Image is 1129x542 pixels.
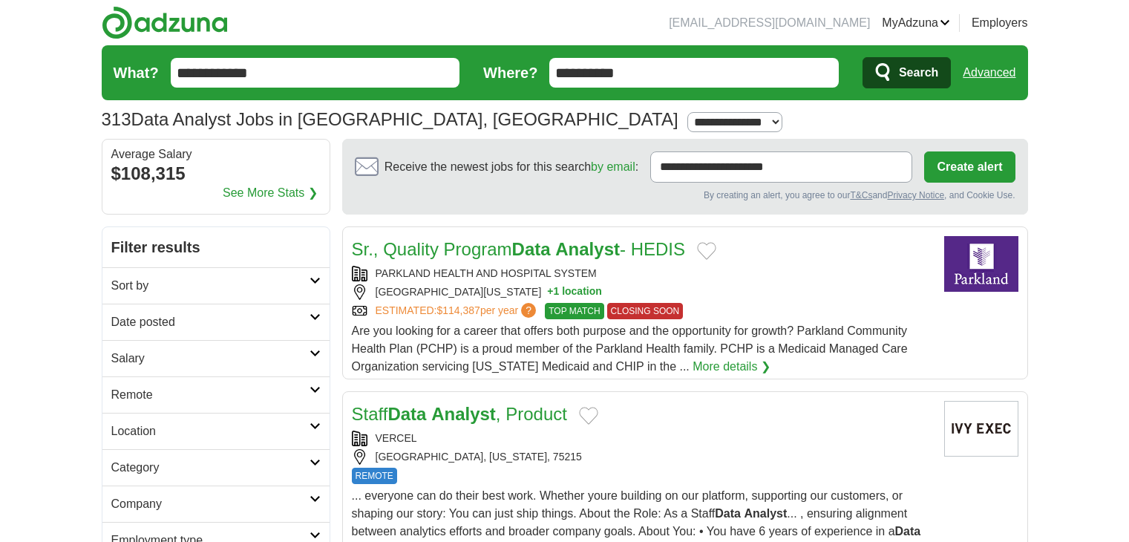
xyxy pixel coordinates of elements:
div: By creating an alert, you agree to our and , and Cookie Use. [355,189,1015,202]
span: TOP MATCH [545,303,603,319]
a: More details ❯ [693,358,770,376]
a: ESTIMATED:$114,387per year? [376,303,540,319]
span: CLOSING SOON [607,303,684,319]
h2: Company [111,495,310,513]
button: Add to favorite jobs [697,242,716,260]
a: Sort by [102,267,330,304]
a: Salary [102,340,330,376]
h2: Remote [111,386,310,404]
strong: Data [895,525,921,538]
span: ? [521,303,536,318]
span: 313 [102,106,131,133]
button: Create alert [924,151,1015,183]
a: StaffData Analyst, Product [352,404,567,424]
strong: Data [715,507,741,520]
a: Company [102,486,330,522]
a: by email [591,160,635,173]
strong: Data [387,404,426,424]
img: Adzuna logo [102,6,228,39]
div: VERCEL [352,431,932,446]
a: MyAdzuna [882,14,950,32]
h2: Sort by [111,277,310,295]
span: $114,387 [436,304,480,316]
strong: Analyst [555,239,620,259]
label: Where? [483,62,537,84]
button: Search [863,57,951,88]
a: Sr., Quality ProgramData Analyst- HEDIS [352,239,686,259]
a: Date posted [102,304,330,340]
label: What? [114,62,159,84]
a: Remote [102,376,330,413]
a: Category [102,449,330,486]
div: [GEOGRAPHIC_DATA], [US_STATE], 75215 [352,449,932,465]
strong: Analyst [744,507,787,520]
a: Advanced [963,58,1015,88]
span: REMOTE [352,468,397,484]
div: Average Salary [111,148,321,160]
a: PARKLAND HEALTH AND HOSPITAL SYSTEM [376,267,597,279]
a: Employers [972,14,1028,32]
span: + [547,284,553,300]
li: [EMAIL_ADDRESS][DOMAIN_NAME] [669,14,870,32]
h2: Date posted [111,313,310,331]
div: $108,315 [111,160,321,187]
strong: Analyst [431,404,496,424]
h1: Data Analyst Jobs in [GEOGRAPHIC_DATA], [GEOGRAPHIC_DATA] [102,109,678,129]
strong: Data [512,239,551,259]
a: Privacy Notice [887,190,944,200]
a: See More Stats ❯ [223,184,318,202]
img: Company logo [944,401,1018,457]
button: Add to favorite jobs [579,407,598,425]
h2: Category [111,459,310,477]
a: T&Cs [850,190,872,200]
span: Receive the newest jobs for this search : [384,158,638,176]
a: Location [102,413,330,449]
div: [GEOGRAPHIC_DATA][US_STATE] [352,284,932,300]
img: Parkland Health & Hospital System logo [944,236,1018,292]
h2: Salary [111,350,310,368]
span: Search [899,58,938,88]
h2: Location [111,422,310,440]
span: Are you looking for a career that offers both purpose and the opportunity for growth? Parkland Co... [352,324,908,373]
button: +1 location [547,284,602,300]
h2: Filter results [102,227,330,267]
